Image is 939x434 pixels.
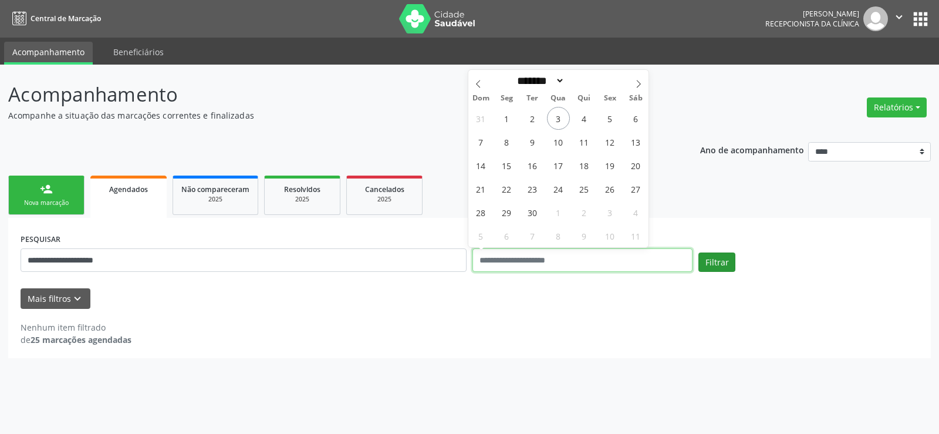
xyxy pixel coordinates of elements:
span: Sex [597,95,623,102]
i: keyboard_arrow_down [71,292,84,305]
a: Central de Marcação [8,9,101,28]
span: Outubro 4, 2025 [624,201,647,224]
strong: 25 marcações agendadas [31,334,131,345]
div: 2025 [355,195,414,204]
span: Setembro 5, 2025 [599,107,622,130]
label: PESQUISAR [21,230,60,248]
span: Setembro 23, 2025 [521,177,544,200]
span: Outubro 9, 2025 [573,224,596,247]
div: 2025 [181,195,249,204]
span: Cancelados [365,184,404,194]
span: Outubro 1, 2025 [547,201,570,224]
span: Outubro 11, 2025 [624,224,647,247]
span: Qua [545,95,571,102]
span: Sáb [623,95,648,102]
select: Month [514,75,565,87]
button:  [888,6,910,31]
span: Setembro 28, 2025 [469,201,492,224]
span: Setembro 29, 2025 [495,201,518,224]
button: apps [910,9,931,29]
span: Setembro 21, 2025 [469,177,492,200]
div: de [21,334,131,346]
span: Setembro 13, 2025 [624,130,647,153]
span: Setembro 2, 2025 [521,107,544,130]
span: Setembro 16, 2025 [521,154,544,177]
span: Outubro 8, 2025 [547,224,570,247]
p: Ano de acompanhamento [700,142,804,157]
span: Agendados [109,184,148,194]
span: Dom [468,95,494,102]
span: Setembro 4, 2025 [573,107,596,130]
span: Setembro 27, 2025 [624,177,647,200]
a: Beneficiários [105,42,172,62]
span: Recepcionista da clínica [765,19,859,29]
input: Year [565,75,603,87]
p: Acompanhamento [8,80,654,109]
span: Setembro 8, 2025 [495,130,518,153]
span: Setembro 26, 2025 [599,177,622,200]
div: [PERSON_NAME] [765,9,859,19]
button: Filtrar [698,253,735,272]
span: Setembro 22, 2025 [495,177,518,200]
p: Acompanhe a situação das marcações correntes e finalizadas [8,109,654,122]
span: Outubro 3, 2025 [599,201,622,224]
span: Setembro 25, 2025 [573,177,596,200]
span: Setembro 1, 2025 [495,107,518,130]
span: Setembro 11, 2025 [573,130,596,153]
span: Setembro 7, 2025 [469,130,492,153]
a: Acompanhamento [4,42,93,65]
span: Central de Marcação [31,14,101,23]
span: Setembro 9, 2025 [521,130,544,153]
span: Não compareceram [181,184,249,194]
span: Setembro 18, 2025 [573,154,596,177]
span: Setembro 14, 2025 [469,154,492,177]
span: Outubro 5, 2025 [469,224,492,247]
span: Outubro 7, 2025 [521,224,544,247]
span: Agosto 31, 2025 [469,107,492,130]
span: Outubro 2, 2025 [573,201,596,224]
span: Setembro 24, 2025 [547,177,570,200]
span: Setembro 20, 2025 [624,154,647,177]
div: 2025 [273,195,332,204]
div: person_add [40,183,53,196]
span: Setembro 12, 2025 [599,130,622,153]
span: Setembro 30, 2025 [521,201,544,224]
span: Setembro 17, 2025 [547,154,570,177]
button: Relatórios [867,97,927,117]
span: Setembro 15, 2025 [495,154,518,177]
span: Seg [494,95,519,102]
span: Resolvidos [284,184,320,194]
span: Outubro 10, 2025 [599,224,622,247]
span: Qui [571,95,597,102]
div: Nova marcação [17,199,76,207]
button: Mais filtroskeyboard_arrow_down [21,288,90,309]
span: Outubro 6, 2025 [495,224,518,247]
span: Setembro 19, 2025 [599,154,622,177]
img: img [863,6,888,31]
i:  [893,11,906,23]
span: Setembro 10, 2025 [547,130,570,153]
span: Setembro 3, 2025 [547,107,570,130]
span: Setembro 6, 2025 [624,107,647,130]
span: Ter [519,95,545,102]
div: Nenhum item filtrado [21,321,131,334]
